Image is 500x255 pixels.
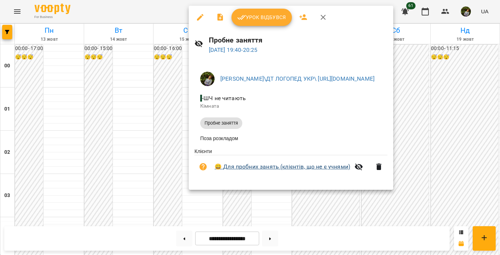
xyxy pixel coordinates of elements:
span: Урок відбувся [237,13,286,22]
h6: Пробне заняття [209,35,387,46]
span: Пробне заняття [200,120,242,126]
a: [PERSON_NAME]\ДТ ЛОГОПЕД УКР\ [URL][DOMAIN_NAME] [220,75,375,82]
a: 😀 Для пробних занять (клієнтів, що не є учнями) [215,162,350,171]
li: Поза розкладом [194,132,387,145]
button: Візит ще не сплачено. Додати оплату? [194,158,212,175]
p: Кімната [200,103,382,110]
button: Урок відбувся [231,9,292,26]
span: - ШЧ не читають [200,95,247,102]
a: [DATE] 19:40-20:25 [209,46,258,53]
ul: Клієнти [194,148,387,181]
img: b75e9dd987c236d6cf194ef640b45b7d.jpg [200,72,215,86]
